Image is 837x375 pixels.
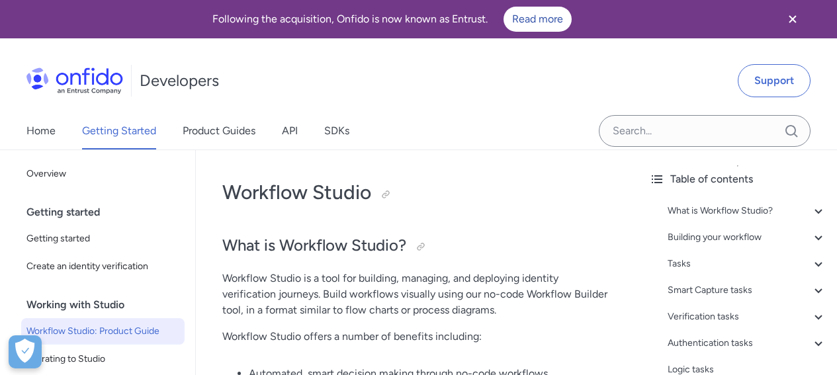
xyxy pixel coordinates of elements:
[668,282,826,298] a: Smart Capture tasks
[668,203,826,219] a: What is Workflow Studio?
[222,271,612,318] p: Workflow Studio is a tool for building, managing, and deploying identity verification journeys. B...
[26,231,179,247] span: Getting started
[9,335,42,368] button: Open Preferences
[9,335,42,368] div: Cookie Preferences
[785,11,801,27] svg: Close banner
[26,199,190,226] div: Getting started
[599,115,811,147] input: Onfido search input field
[222,179,612,206] h1: Workflow Studio
[26,67,123,94] img: Onfido Logo
[668,256,826,272] a: Tasks
[504,7,572,32] a: Read more
[668,335,826,351] a: Authentication tasks
[21,253,185,280] a: Create an identity verification
[649,171,826,187] div: Table of contents
[738,64,811,97] a: Support
[282,112,298,149] a: API
[26,259,179,274] span: Create an identity verification
[768,3,817,36] button: Close banner
[668,229,826,245] a: Building your workflow
[21,346,185,372] a: Migrating to Studio
[82,112,156,149] a: Getting Started
[26,166,179,182] span: Overview
[140,70,219,91] h1: Developers
[183,112,255,149] a: Product Guides
[21,161,185,187] a: Overview
[324,112,349,149] a: SDKs
[26,323,179,339] span: Workflow Studio: Product Guide
[16,7,768,32] div: Following the acquisition, Onfido is now known as Entrust.
[668,309,826,325] a: Verification tasks
[26,292,190,318] div: Working with Studio
[222,329,612,345] p: Workflow Studio offers a number of benefits including:
[21,318,185,345] a: Workflow Studio: Product Guide
[222,235,612,257] h2: What is Workflow Studio?
[26,351,179,367] span: Migrating to Studio
[21,226,185,252] a: Getting started
[26,112,56,149] a: Home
